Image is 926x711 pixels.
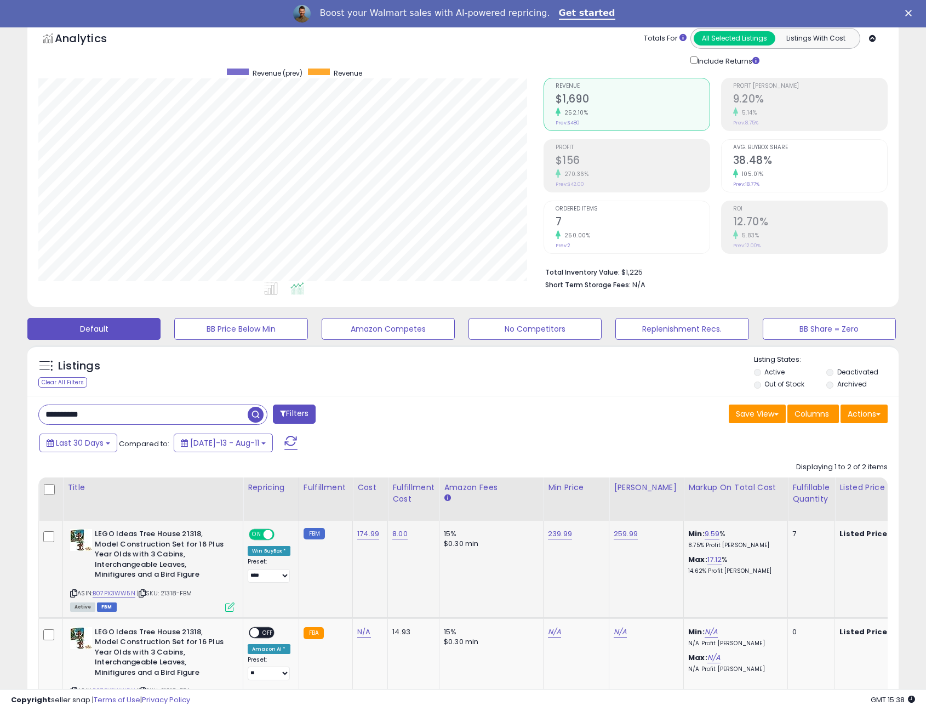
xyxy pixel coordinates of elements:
[733,120,758,126] small: Prev: 8.75%
[561,231,591,240] small: 250.00%
[55,31,128,49] h5: Analytics
[733,83,887,89] span: Profit [PERSON_NAME]
[688,542,779,549] p: 8.75% Profit [PERSON_NAME]
[11,695,51,705] strong: Copyright
[688,482,783,493] div: Markup on Total Cost
[614,482,679,493] div: [PERSON_NAME]
[733,145,887,151] span: Avg. Buybox Share
[174,434,273,452] button: [DATE]-13 - Aug-11
[293,5,311,22] img: Profile image for Adrian
[614,627,627,638] a: N/A
[763,318,896,340] button: BB Share = Zero
[556,83,710,89] span: Revenue
[322,318,455,340] button: Amazon Competes
[905,10,916,16] div: Close
[561,170,589,178] small: 270.36%
[839,528,889,539] b: Listed Price:
[733,206,887,212] span: ROI
[839,627,889,637] b: Listed Price:
[707,554,722,565] a: 17.12
[142,695,190,705] a: Privacy Policy
[688,554,707,565] b: Max:
[556,181,584,187] small: Prev: $42.00
[95,627,228,681] b: LEGO Ideas Tree House 21318, Model Construction Set for 16 Plus Year Olds with 3 Cabins, Intercha...
[357,627,370,638] a: N/A
[248,482,294,493] div: Repricing
[556,145,710,151] span: Profit
[319,8,550,19] div: Boost your Walmart sales with AI-powered repricing.
[738,231,759,240] small: 5.83%
[841,405,888,423] button: Actions
[248,644,290,654] div: Amazon AI *
[248,558,290,583] div: Preset:
[392,482,435,505] div: Fulfillment Cost
[837,367,878,377] label: Deactivated
[70,602,95,612] span: All listings currently available for purchase on Amazon
[792,482,830,505] div: Fulfillable Quantity
[754,355,899,365] p: Listing States:
[614,528,638,539] a: 259.99
[444,482,539,493] div: Amazon Fees
[729,405,786,423] button: Save View
[837,379,867,389] label: Archived
[97,602,117,612] span: FBM
[556,154,710,169] h2: $156
[644,33,687,44] div: Totals For
[548,528,572,539] a: 239.99
[792,529,826,539] div: 7
[273,530,290,539] span: OFF
[468,318,602,340] button: No Competitors
[764,379,804,389] label: Out of Stock
[705,627,718,638] a: N/A
[733,93,887,107] h2: 9.20%
[688,555,779,575] div: %
[688,529,779,549] div: %
[70,627,92,649] img: 51EOZbMz5AL._SL40_.jpg
[259,628,277,637] span: OFF
[787,405,839,423] button: Columns
[556,120,580,126] small: Prev: $480
[392,627,431,637] div: 14.93
[688,652,707,663] b: Max:
[561,109,588,117] small: 252.10%
[119,439,169,449] span: Compared to:
[70,529,235,610] div: ASIN:
[304,627,324,639] small: FBA
[250,530,264,539] span: ON
[444,627,535,637] div: 15%
[70,529,92,551] img: 51EOZbMz5AL._SL40_.jpg
[67,482,238,493] div: Title
[615,318,748,340] button: Replenishment Recs.
[545,268,620,277] b: Total Inventory Value:
[688,640,779,647] p: N/A Profit [PERSON_NAME]
[705,528,720,539] a: 9.59
[27,318,161,340] button: Default
[733,154,887,169] h2: 38.48%
[444,637,535,647] div: $0.30 min
[548,627,561,638] a: N/A
[248,546,290,556] div: Win BuyBox *
[733,215,887,230] h2: 12.70%
[94,695,140,705] a: Terms of Use
[738,170,764,178] small: 105.01%
[682,54,773,67] div: Include Returns
[58,359,100,374] h5: Listings
[38,377,87,388] div: Clear All Filters
[444,529,535,539] div: 15%
[738,109,757,117] small: 5.14%
[95,529,228,583] b: LEGO Ideas Tree House 21318, Model Construction Set for 16 Plus Year Olds with 3 Cabins, Intercha...
[688,528,705,539] b: Min:
[392,528,408,539] a: 8.00
[548,482,604,493] div: Min Price
[733,242,761,249] small: Prev: 12.00%
[357,528,379,539] a: 174.99
[444,539,535,549] div: $0.30 min
[688,567,779,575] p: 14.62% Profit [PERSON_NAME]
[871,695,915,705] span: 2025-09-11 15:38 GMT
[137,589,192,598] span: | SKU: 21318-FBM
[11,695,190,706] div: seller snap | |
[694,31,775,45] button: All Selected Listings
[190,437,259,448] span: [DATE]-13 - Aug-11
[357,482,383,493] div: Cost
[304,482,348,493] div: Fulfillment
